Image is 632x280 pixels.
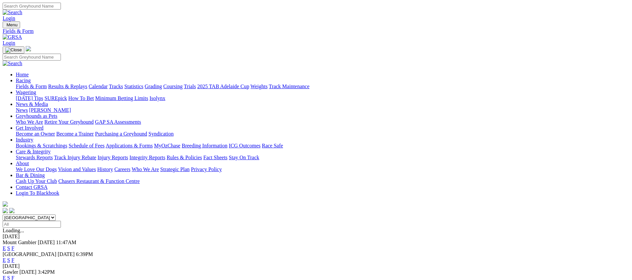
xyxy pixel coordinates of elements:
[191,166,222,172] a: Privacy Policy
[250,84,268,89] a: Weights
[16,95,43,101] a: [DATE] Tips
[203,155,227,160] a: Fact Sheets
[182,143,227,148] a: Breeding Information
[229,155,259,160] a: Stay On Track
[16,190,59,196] a: Login To Blackbook
[38,240,55,245] span: [DATE]
[12,245,14,251] a: F
[95,131,147,137] a: Purchasing a Greyhound
[16,149,51,154] a: Care & Integrity
[16,101,48,107] a: News & Media
[3,221,61,228] input: Select date
[3,40,15,46] a: Login
[16,119,629,125] div: Greyhounds as Pets
[58,251,75,257] span: [DATE]
[16,178,57,184] a: Cash Up Your Club
[56,131,94,137] a: Become a Trainer
[16,119,43,125] a: Who We Are
[3,245,6,251] a: E
[16,143,629,149] div: Industry
[3,34,22,40] img: GRSA
[56,240,76,245] span: 11:47AM
[129,155,165,160] a: Integrity Reports
[97,155,128,160] a: Injury Reports
[184,84,196,89] a: Trials
[3,28,629,34] a: Fields & Form
[97,166,113,172] a: History
[16,113,57,119] a: Greyhounds as Pets
[149,95,165,101] a: Isolynx
[26,46,31,51] img: logo-grsa-white.png
[16,131,55,137] a: Become an Owner
[109,84,123,89] a: Tracks
[16,161,29,166] a: About
[16,84,47,89] a: Fields & Form
[3,257,6,263] a: E
[3,228,24,233] span: Loading...
[145,84,162,89] a: Grading
[19,269,37,275] span: [DATE]
[16,184,47,190] a: Contact GRSA
[16,95,629,101] div: Wagering
[148,131,173,137] a: Syndication
[197,84,249,89] a: 2025 TAB Adelaide Cup
[16,166,629,172] div: About
[16,131,629,137] div: Get Involved
[89,84,108,89] a: Calendar
[16,166,57,172] a: We Love Our Dogs
[3,263,629,269] div: [DATE]
[106,143,153,148] a: Applications & Forms
[7,257,10,263] a: S
[16,107,28,113] a: News
[167,155,202,160] a: Rules & Policies
[3,234,629,240] div: [DATE]
[16,172,45,178] a: Bar & Dining
[3,15,15,21] a: Login
[3,54,61,61] input: Search
[16,72,29,77] a: Home
[16,137,33,142] a: Industry
[3,240,37,245] span: Mount Gambier
[16,125,43,131] a: Get Involved
[9,208,14,213] img: twitter.svg
[3,251,56,257] span: [GEOGRAPHIC_DATA]
[3,10,22,15] img: Search
[54,155,96,160] a: Track Injury Rebate
[38,269,55,275] span: 3:42PM
[124,84,144,89] a: Statistics
[3,208,8,213] img: facebook.svg
[262,143,283,148] a: Race Safe
[114,166,130,172] a: Careers
[16,143,67,148] a: Bookings & Scratchings
[160,166,190,172] a: Strategic Plan
[16,178,629,184] div: Bar & Dining
[229,143,260,148] a: ICG Outcomes
[3,269,18,275] span: Gawler
[44,119,94,125] a: Retire Your Greyhound
[29,107,71,113] a: [PERSON_NAME]
[68,95,94,101] a: How To Bet
[16,78,31,83] a: Racing
[16,155,53,160] a: Stewards Reports
[95,119,141,125] a: GAP SA Assessments
[76,251,93,257] span: 6:39PM
[7,245,10,251] a: S
[3,46,24,54] button: Toggle navigation
[44,95,67,101] a: SUREpick
[132,166,159,172] a: Who We Are
[58,166,96,172] a: Vision and Values
[3,3,61,10] input: Search
[5,47,22,53] img: Close
[12,257,14,263] a: F
[95,95,148,101] a: Minimum Betting Limits
[163,84,183,89] a: Coursing
[16,107,629,113] div: News & Media
[58,178,140,184] a: Chasers Restaurant & Function Centre
[154,143,180,148] a: MyOzChase
[3,21,20,28] button: Toggle navigation
[7,22,17,27] span: Menu
[3,61,22,66] img: Search
[16,84,629,89] div: Racing
[16,89,36,95] a: Wagering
